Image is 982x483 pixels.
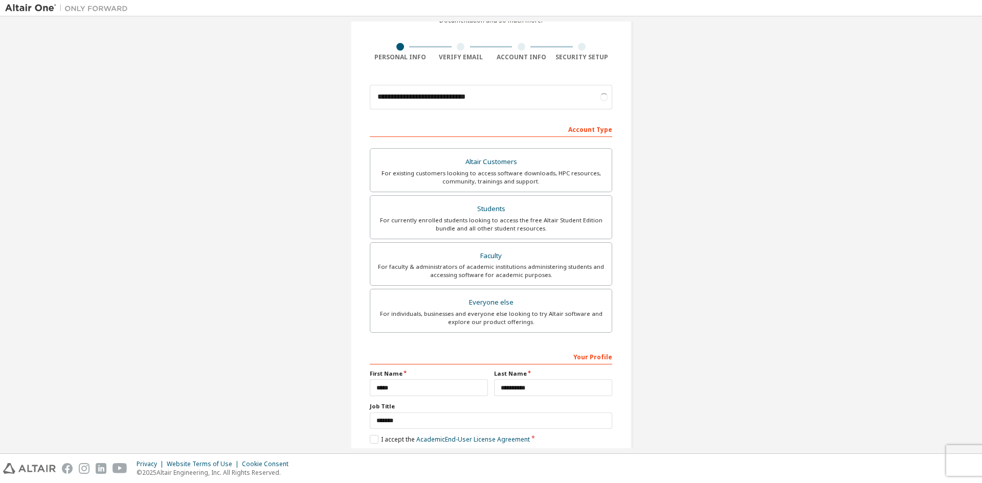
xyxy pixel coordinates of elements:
[79,463,90,474] img: instagram.svg
[376,263,606,279] div: For faculty & administrators of academic institutions administering students and accessing softwa...
[96,463,106,474] img: linkedin.svg
[376,216,606,233] div: For currently enrolled students looking to access the free Altair Student Edition bundle and all ...
[370,435,530,444] label: I accept the
[376,169,606,186] div: For existing customers looking to access software downloads, HPC resources, community, trainings ...
[376,155,606,169] div: Altair Customers
[491,53,552,61] div: Account Info
[376,202,606,216] div: Students
[376,295,606,310] div: Everyone else
[242,460,295,468] div: Cookie Consent
[494,370,612,378] label: Last Name
[137,468,295,477] p: © 2025 Altair Engineering, Inc. All Rights Reserved.
[370,348,612,364] div: Your Profile
[62,463,73,474] img: facebook.svg
[137,460,167,468] div: Privacy
[5,3,133,13] img: Altair One
[3,463,56,474] img: altair_logo.svg
[370,121,612,137] div: Account Type
[370,53,431,61] div: Personal Info
[370,370,488,378] label: First Name
[167,460,242,468] div: Website Terms of Use
[416,435,530,444] a: Academic End-User License Agreement
[431,53,492,61] div: Verify Email
[113,463,127,474] img: youtube.svg
[370,402,612,410] label: Job Title
[376,249,606,263] div: Faculty
[376,310,606,326] div: For individuals, businesses and everyone else looking to try Altair software and explore our prod...
[552,53,613,61] div: Security Setup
